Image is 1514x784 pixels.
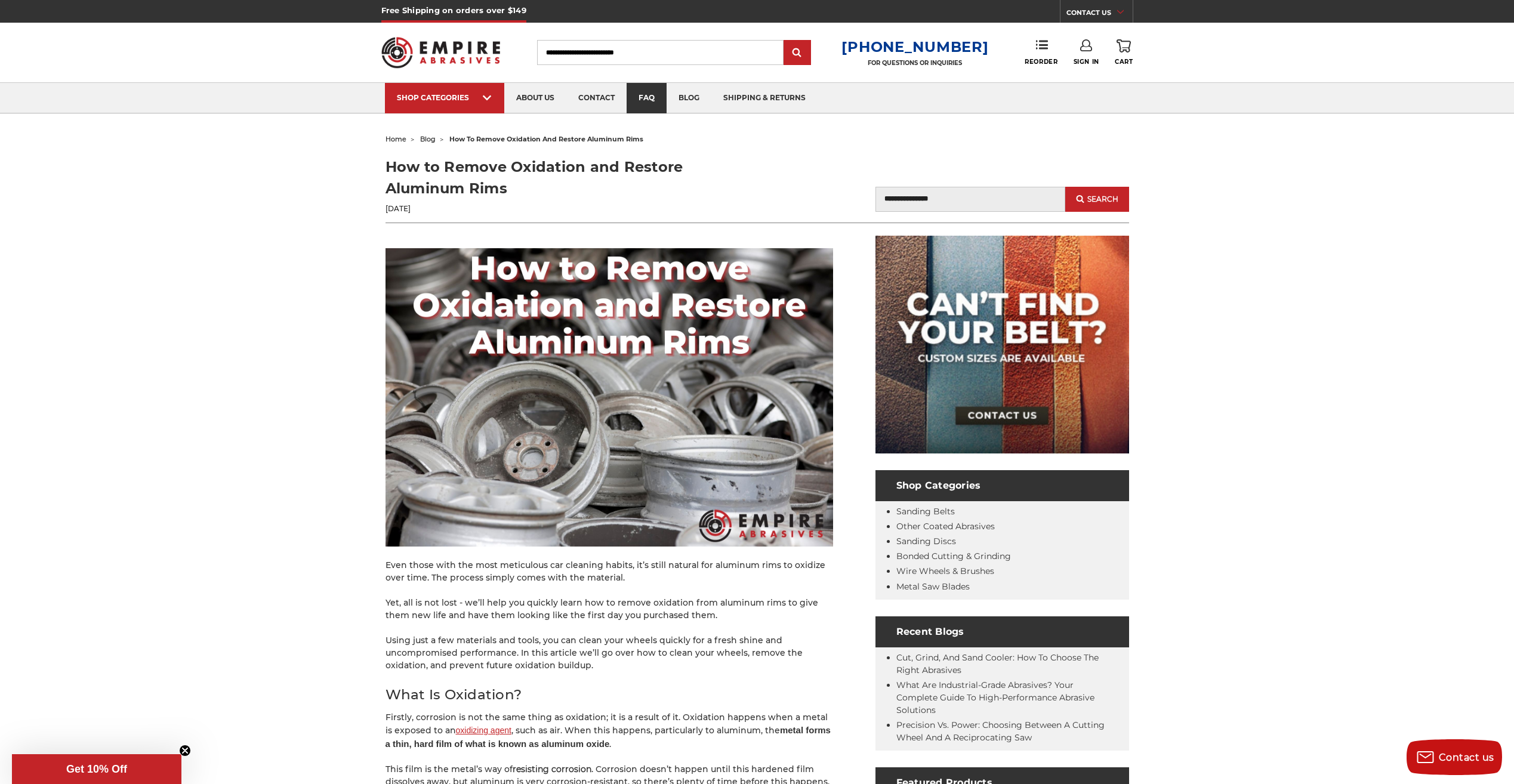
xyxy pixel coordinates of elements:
[627,83,667,113] a: faq
[896,506,955,517] a: Sanding Belts
[504,83,566,113] a: about us
[1115,58,1133,66] span: Cart
[386,156,757,199] h1: How to Remove Oxidation and Restore Aluminum Rims
[1087,195,1118,203] span: Search
[386,597,833,622] p: Yet, all is not lost - we’ll help you quickly learn how to remove oxidation from aluminum rims to...
[386,248,833,547] img: How to Remove Oxidation and Restore Aluminum Rims
[386,135,406,143] a: home
[896,536,956,547] a: Sanding Discs
[667,83,711,113] a: blog
[785,41,809,65] input: Submit
[1025,39,1057,65] a: Reorder
[1074,58,1099,66] span: Sign In
[566,83,627,113] a: contact
[386,725,831,749] strong: metal forms a thin, hard film of what is known as aluminum oxide
[449,135,643,143] span: how to remove oxidation and restore aluminum rims
[896,652,1099,675] a: Cut, Grind, and Sand Cooler: How to Choose the Right Abrasives
[456,726,511,735] a: oxidizing agent
[12,754,181,784] div: Get 10% OffClose teaser
[875,470,1129,501] h4: Shop Categories
[841,59,988,67] p: FOR QUESTIONS OR INQUIRIES
[875,236,1129,453] img: promo banner for custom belts.
[386,711,833,751] p: Firstly, corrosion is not the same thing as oxidation; it is a result of it. Oxidation happens wh...
[896,581,970,592] a: Metal Saw Blades
[386,684,833,705] h2: What Is Oxidation?
[896,521,995,532] a: Other Coated Abrasives
[896,680,1094,715] a: What Are Industrial-Grade Abrasives? Your Complete Guide to High-Performance Abrasive Solutions
[381,29,501,76] img: Empire Abrasives
[896,720,1105,743] a: Precision vs. Power: Choosing Between a Cutting Wheel and a Reciprocating Saw
[711,83,818,113] a: shipping & returns
[1066,6,1133,23] a: CONTACT US
[386,559,833,584] p: Even those with the most meticulous car cleaning habits, it’s still natural for aluminum rims to ...
[1439,752,1494,763] span: Contact us
[420,135,436,143] a: blog
[1407,739,1502,775] button: Contact us
[1115,39,1133,66] a: Cart
[841,38,988,55] a: [PHONE_NUMBER]
[513,764,591,774] strong: resisting corrosion
[1025,58,1057,66] span: Reorder
[397,93,492,102] div: SHOP CATEGORIES
[386,203,757,214] p: [DATE]
[896,566,994,576] a: Wire Wheels & Brushes
[386,634,833,672] p: Using just a few materials and tools, you can clean your wheels quickly for a fresh shine and unc...
[66,763,127,775] span: Get 10% Off
[179,745,191,757] button: Close teaser
[875,616,1129,647] h4: Recent Blogs
[896,551,1011,561] a: Bonded Cutting & Grinding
